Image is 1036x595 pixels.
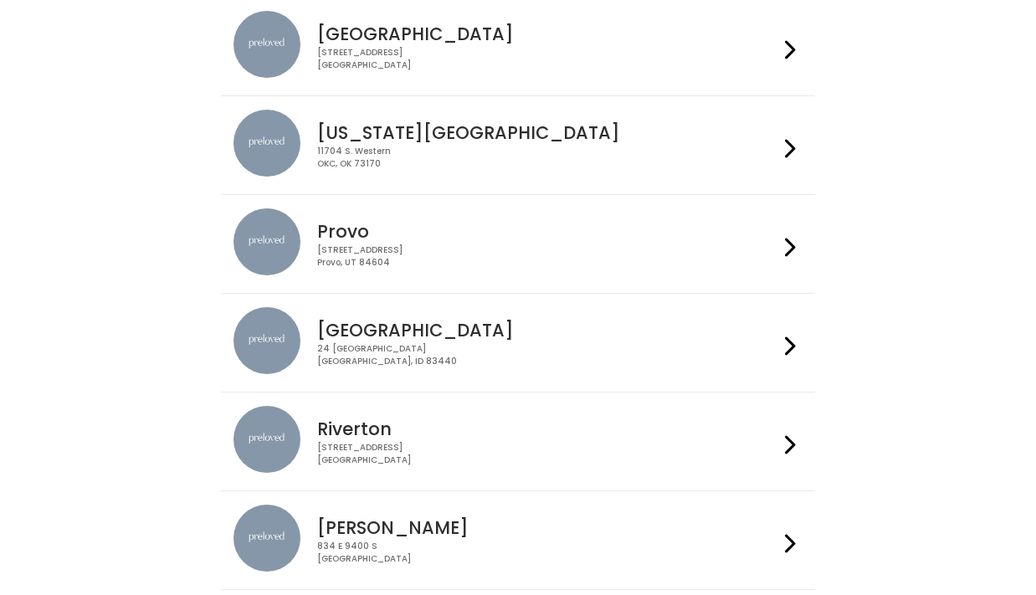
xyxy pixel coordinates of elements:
[233,11,300,78] img: preloved location
[317,518,777,537] h4: [PERSON_NAME]
[317,419,777,439] h4: Riverton
[317,222,777,241] h4: Provo
[233,11,802,82] a: preloved location [GEOGRAPHIC_DATA] [STREET_ADDRESS][GEOGRAPHIC_DATA]
[317,146,777,170] div: 11704 S. Western OKC, OK 73170
[317,47,777,71] div: [STREET_ADDRESS] [GEOGRAPHIC_DATA]
[233,208,802,280] a: preloved location Provo [STREET_ADDRESS]Provo, UT 84604
[317,123,777,142] h4: [US_STATE][GEOGRAPHIC_DATA]
[233,110,300,177] img: preloved location
[233,505,802,576] a: preloved location [PERSON_NAME] 834 E 9400 S[GEOGRAPHIC_DATA]
[317,244,777,269] div: [STREET_ADDRESS] Provo, UT 84604
[233,406,802,477] a: preloved location Riverton [STREET_ADDRESS][GEOGRAPHIC_DATA]
[317,442,777,466] div: [STREET_ADDRESS] [GEOGRAPHIC_DATA]
[233,505,300,572] img: preloved location
[317,541,777,565] div: 834 E 9400 S [GEOGRAPHIC_DATA]
[233,307,802,378] a: preloved location [GEOGRAPHIC_DATA] 24 [GEOGRAPHIC_DATA][GEOGRAPHIC_DATA], ID 83440
[233,406,300,473] img: preloved location
[233,208,300,275] img: preloved location
[233,307,300,374] img: preloved location
[317,343,777,367] div: 24 [GEOGRAPHIC_DATA] [GEOGRAPHIC_DATA], ID 83440
[233,110,802,181] a: preloved location [US_STATE][GEOGRAPHIC_DATA] 11704 S. WesternOKC, OK 73170
[317,321,777,340] h4: [GEOGRAPHIC_DATA]
[317,24,777,44] h4: [GEOGRAPHIC_DATA]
